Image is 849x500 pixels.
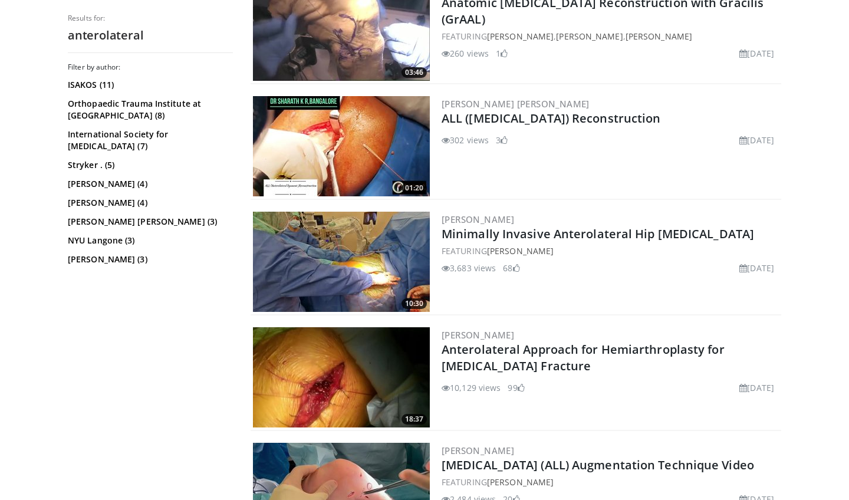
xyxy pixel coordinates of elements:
[253,96,430,196] img: 8f91001e-e7f7-4d15-9e6b-c9223310da5b.300x170_q85_crop-smart_upscale.jpg
[442,30,779,42] div: FEATURING , ,
[626,31,692,42] a: [PERSON_NAME]
[487,476,554,488] a: [PERSON_NAME]
[442,245,779,257] div: FEATURING
[402,183,427,193] span: 01:20
[68,14,233,23] p: Results for:
[739,47,774,60] li: [DATE]
[442,457,754,473] a: [MEDICAL_DATA] (ALL) Augmentation Technique Video
[556,31,623,42] a: [PERSON_NAME]
[68,235,230,246] a: NYU Langone (3)
[442,329,514,341] a: [PERSON_NAME]
[496,47,508,60] li: 1
[442,341,725,374] a: Anterolateral Approach for Hemiarthroplasty for [MEDICAL_DATA] Fracture
[68,178,230,190] a: [PERSON_NAME] (4)
[402,67,427,78] span: 03:46
[402,298,427,309] span: 10:30
[68,197,230,209] a: [PERSON_NAME] (4)
[496,134,508,146] li: 3
[487,31,554,42] a: [PERSON_NAME]
[253,212,430,312] a: 10:30
[442,134,489,146] li: 302 views
[68,63,233,72] h3: Filter by author:
[68,216,230,228] a: [PERSON_NAME] [PERSON_NAME] (3)
[487,245,554,256] a: [PERSON_NAME]
[442,110,661,126] a: ALL ([MEDICAL_DATA]) Reconstruction
[402,414,427,425] span: 18:37
[68,79,230,91] a: ISAKOS (11)
[68,98,230,121] a: Orthopaedic Trauma Institute at [GEOGRAPHIC_DATA] (8)
[739,262,774,274] li: [DATE]
[68,129,230,152] a: International Society for [MEDICAL_DATA] (7)
[442,226,754,242] a: Minimally Invasive Anterolateral Hip [MEDICAL_DATA]
[68,28,233,43] h2: anterolateral
[508,381,524,394] li: 99
[442,445,514,456] a: [PERSON_NAME]
[253,327,430,427] a: 18:37
[442,47,489,60] li: 260 views
[503,262,519,274] li: 68
[253,96,430,196] a: 01:20
[739,134,774,146] li: [DATE]
[739,381,774,394] li: [DATE]
[442,213,514,225] a: [PERSON_NAME]
[442,381,501,394] li: 10,129 views
[442,476,779,488] div: FEATURING
[68,254,230,265] a: [PERSON_NAME] (3)
[253,327,430,427] img: 78c34c25-97ae-4c02-9d2f-9b8ccc85d359.300x170_q85_crop-smart_upscale.jpg
[68,159,230,171] a: Stryker . (5)
[442,262,496,274] li: 3,683 views
[442,98,590,110] a: [PERSON_NAME] [PERSON_NAME]
[253,212,430,312] img: cbff06ea-3a46-44ac-a545-31caee9df9e0.300x170_q85_crop-smart_upscale.jpg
